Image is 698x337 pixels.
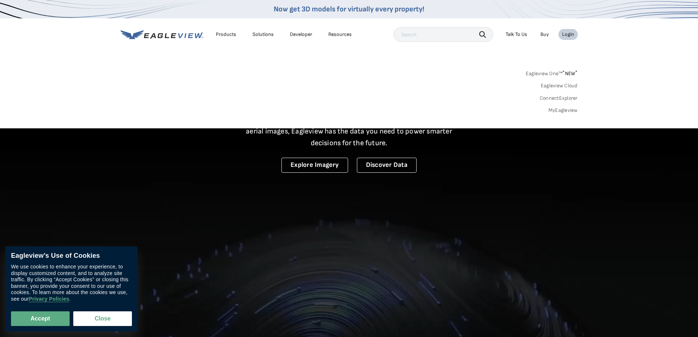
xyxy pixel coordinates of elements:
div: Login [562,31,574,38]
button: Accept [11,311,70,326]
input: Search [394,27,493,42]
div: Solutions [252,31,274,38]
span: NEW [562,70,577,77]
button: Close [73,311,132,326]
a: Now get 3D models for virtually every property! [274,5,424,14]
div: Resources [328,31,352,38]
a: Buy [540,31,549,38]
div: Eagleview’s Use of Cookies [11,252,132,260]
a: Developer [290,31,312,38]
a: Eagleview One™*NEW* [526,68,578,77]
div: Talk To Us [506,31,527,38]
a: Discover Data [357,158,417,173]
a: Explore Imagery [281,158,348,173]
p: A new era starts here. Built on more than 3.5 billion high-resolution aerial images, Eagleview ha... [237,114,461,149]
a: MyEagleview [549,107,578,114]
div: Products [216,31,236,38]
a: Privacy Policies [29,296,69,302]
a: Eagleview Cloud [541,83,578,89]
a: ConnectExplorer [540,95,578,102]
div: We use cookies to enhance your experience, to display customized content, and to analyze site tra... [11,264,132,302]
